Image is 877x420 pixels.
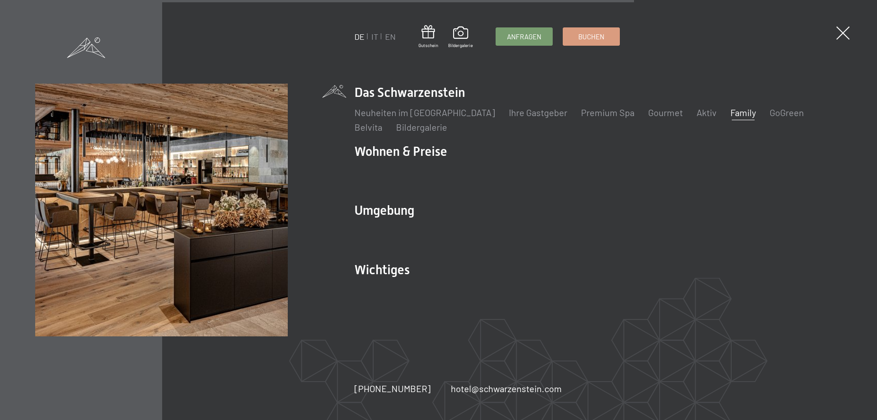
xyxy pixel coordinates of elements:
a: Belvita [354,122,382,133]
a: Bildergalerie [448,27,473,48]
a: Family [730,107,756,118]
a: Gourmet [648,107,683,118]
a: DE [354,32,365,42]
a: Buchen [563,28,619,45]
a: Bildergalerie [396,122,447,133]
a: Anfragen [496,28,552,45]
a: [PHONE_NUMBER] [354,382,431,395]
span: Gutschein [418,42,438,48]
a: hotel@schwarzenstein.com [451,382,562,395]
span: Bildergalerie [448,42,473,48]
a: IT [371,32,378,42]
a: Gutschein [418,25,438,48]
a: GoGreen [770,107,804,118]
span: [PHONE_NUMBER] [354,383,431,394]
a: Aktiv [697,107,717,118]
span: Anfragen [507,32,541,42]
span: Buchen [578,32,604,42]
a: Premium Spa [581,107,634,118]
a: EN [385,32,396,42]
a: Ihre Gastgeber [509,107,567,118]
a: Neuheiten im [GEOGRAPHIC_DATA] [354,107,495,118]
